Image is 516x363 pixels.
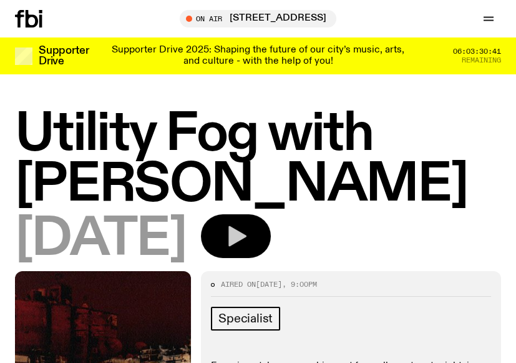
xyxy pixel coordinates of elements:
span: Remaining [462,57,501,64]
h1: Utility Fog with [PERSON_NAME] [15,109,501,211]
h3: Supporter Drive [39,46,89,67]
span: Aired on [221,279,256,289]
span: 06:03:30:41 [453,48,501,55]
a: Specialist [211,307,280,331]
span: , 9:00pm [282,279,317,289]
button: On Air[STREET_ADDRESS] [180,10,336,27]
span: [DATE] [256,279,282,289]
span: Specialist [218,312,273,326]
p: Supporter Drive 2025: Shaping the future of our city’s music, arts, and culture - with the help o... [105,45,411,67]
span: [DATE] [15,214,186,265]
